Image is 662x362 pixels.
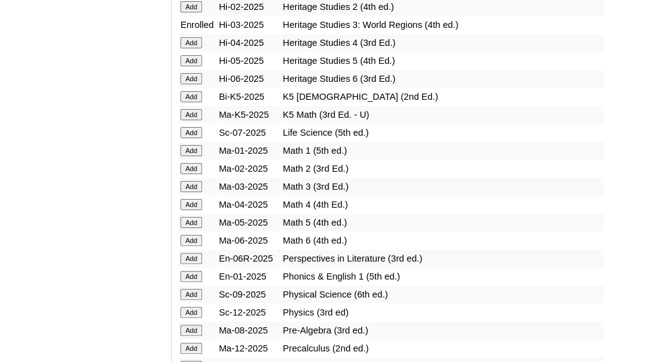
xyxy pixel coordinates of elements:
[180,343,202,354] input: Add
[281,196,603,213] td: Math 4 (4th Ed.)
[180,109,202,120] input: Add
[180,181,202,192] input: Add
[217,340,280,357] td: Ma-12-2025
[180,37,202,48] input: Add
[281,70,603,87] td: Heritage Studies 6 (3rd Ed.)
[180,1,202,12] input: Add
[281,52,603,69] td: Heritage Studies 5 (4th Ed.)
[180,163,202,174] input: Add
[217,304,280,321] td: Sc-12-2025
[217,160,280,177] td: Ma-02-2025
[217,178,280,195] td: Ma-03-2025
[217,70,280,87] td: Hi-06-2025
[281,232,603,249] td: Math 6 (4th ed.)
[217,16,280,33] td: Hi-03-2025
[217,106,280,123] td: Ma-K5-2025
[180,271,202,282] input: Add
[281,178,603,195] td: Math 3 (3rd Ed.)
[217,214,280,231] td: Ma-05-2025
[217,232,280,249] td: Ma-06-2025
[180,55,202,66] input: Add
[180,145,202,156] input: Add
[281,106,603,123] td: K5 Math (3rd Ed. - U)
[217,124,280,141] td: Sc-07-2025
[180,325,202,336] input: Add
[217,52,280,69] td: Hi-05-2025
[180,253,202,264] input: Add
[217,322,280,339] td: Ma-08-2025
[281,34,603,51] td: Heritage Studies 4 (3rd Ed.)
[281,340,603,357] td: Precalculus (2nd ed.)
[217,88,280,105] td: Bi-K5-2025
[281,214,603,231] td: Math 5 (4th ed.)
[217,34,280,51] td: Hi-04-2025
[180,235,202,246] input: Add
[281,250,603,267] td: Perspectives in Literature (3rd ed.)
[180,217,202,228] input: Add
[180,199,202,210] input: Add
[180,73,202,84] input: Add
[217,250,280,267] td: En-06R-2025
[281,160,603,177] td: Math 2 (3rd Ed.)
[180,289,202,300] input: Add
[217,286,280,303] td: Sc-09-2025
[180,127,202,138] input: Add
[281,142,603,159] td: Math 1 (5th ed.)
[180,307,202,318] input: Add
[281,16,603,33] td: Heritage Studies 3: World Regions (4th ed.)
[281,268,603,285] td: Phonics & English 1 (5th ed.)
[281,304,603,321] td: Physics (3rd ed)
[217,196,280,213] td: Ma-04-2025
[281,286,603,303] td: Physical Science (6th ed.)
[179,16,216,33] td: Enrolled
[281,322,603,339] td: Pre-Algebra (3rd ed.)
[217,268,280,285] td: En-01-2025
[217,142,280,159] td: Ma-01-2025
[281,88,603,105] td: K5 [DEMOGRAPHIC_DATA] (2nd Ed.)
[281,124,603,141] td: Life Science (5th ed.)
[180,91,202,102] input: Add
